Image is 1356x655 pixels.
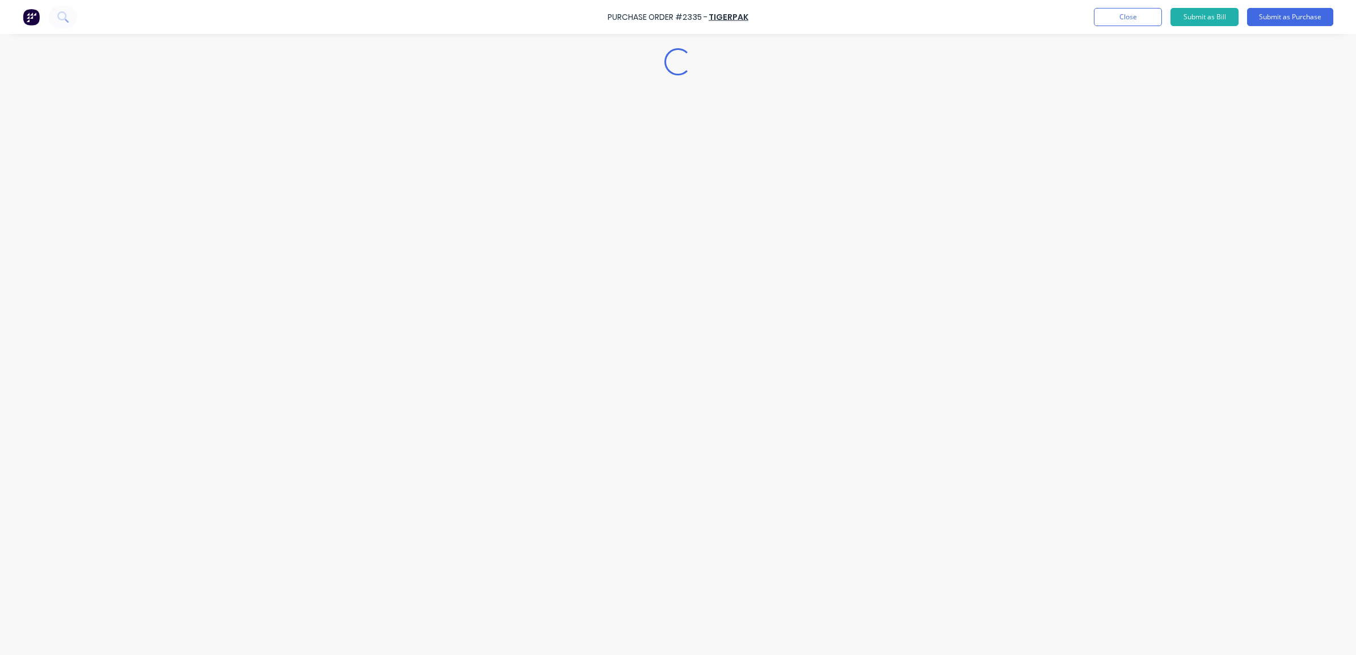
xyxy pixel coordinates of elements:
a: TigerPak [709,11,748,23]
img: Factory [23,9,40,26]
button: Close [1094,8,1162,26]
div: Purchase Order #2335 - [608,11,708,23]
button: Submit as Bill [1170,8,1239,26]
button: Submit as Purchase [1247,8,1333,26]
